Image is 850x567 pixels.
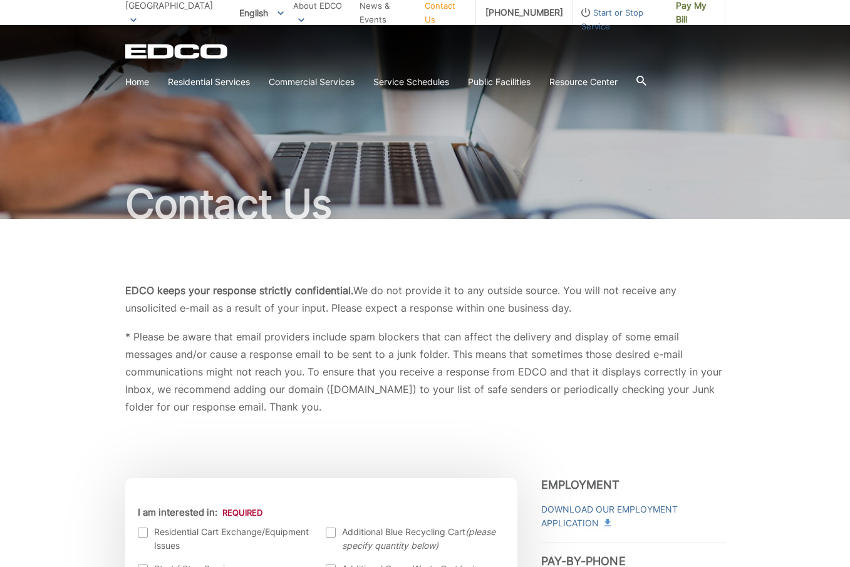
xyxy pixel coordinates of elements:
[125,75,149,89] a: Home
[125,328,725,416] p: * Please be aware that email providers include spam blockers that can affect the delivery and dis...
[342,526,495,551] em: (please specify quantity below)
[125,184,725,224] h1: Contact Us
[125,284,353,297] b: EDCO keeps your response strictly confidential.
[342,525,502,553] span: Additional Blue Recycling Cart
[138,507,262,518] label: I am interested in:
[549,75,618,89] a: Resource Center
[138,525,314,553] label: Residential Cart Exchange/Equipment Issues
[125,44,229,59] a: EDCD logo. Return to the homepage.
[541,503,725,530] a: Download Our Employment Application
[373,75,449,89] a: Service Schedules
[168,75,250,89] a: Residential Services
[125,282,725,317] p: We do not provide it to any outside source. You will not receive any unsolicited e-mail as a resu...
[230,3,293,23] span: English
[468,75,531,89] a: Public Facilities
[541,478,725,492] h3: Employment
[269,75,355,89] a: Commercial Services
